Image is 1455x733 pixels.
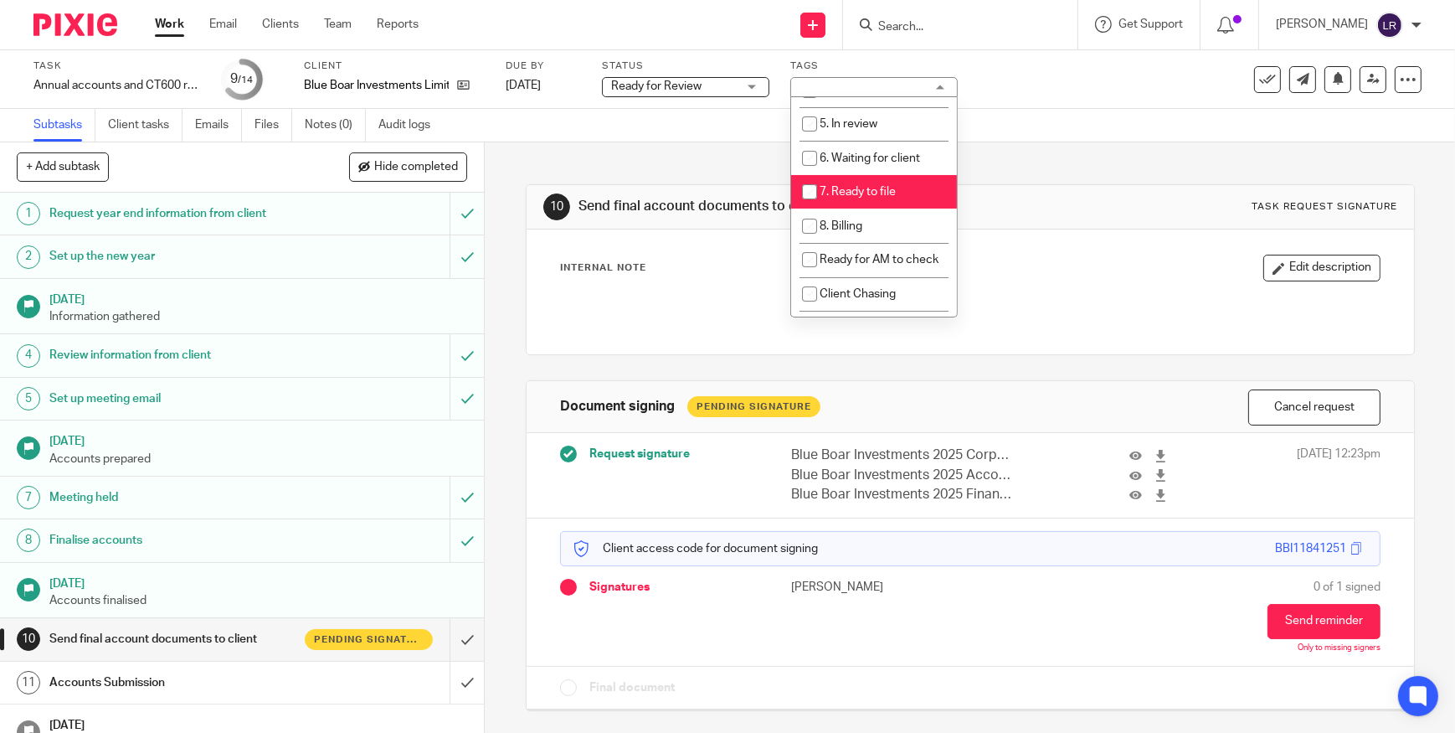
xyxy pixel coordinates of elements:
[1276,16,1368,33] p: [PERSON_NAME]
[17,245,40,269] div: 2
[49,386,306,411] h1: Set up meeting email
[155,16,184,33] a: Work
[506,80,541,91] span: [DATE]
[49,308,468,325] p: Information gathered
[49,429,468,450] h1: [DATE]
[324,16,352,33] a: Team
[1252,200,1397,214] div: Task request signature
[49,670,306,695] h1: Accounts Submission
[820,186,896,198] span: 7. Ready to file
[1376,12,1403,39] img: svg%3E
[17,387,40,410] div: 5
[791,466,1016,485] p: Blue Boar Investments 2025 Accounts to Registrar.pdf
[589,579,650,596] span: Signatures
[1263,255,1380,281] button: Edit description
[33,13,117,36] img: Pixie
[560,261,646,275] p: Internal Note
[49,201,306,226] h1: Request year end information from client
[560,398,675,416] h1: Document signing
[17,529,40,552] div: 8
[791,485,1016,504] p: Blue Boar Investments 2025 Financial Statements.pdf
[195,109,242,142] a: Emails
[820,254,938,266] span: Ready for AM to check
[33,109,95,142] a: Subtasks
[506,59,581,73] label: Due by
[589,679,675,696] span: Final document
[877,20,1027,35] input: Search
[17,627,40,651] div: 10
[589,446,690,462] span: Request signature
[378,109,443,142] a: Audit logs
[611,80,702,92] span: Ready for Review
[17,344,40,368] div: 4
[374,161,458,174] span: Hide completed
[231,70,254,89] div: 9
[254,109,292,142] a: Files
[1298,643,1380,653] p: Only to missing signers
[305,109,366,142] a: Notes (0)
[262,16,299,33] a: Clients
[791,579,970,596] p: [PERSON_NAME]
[820,152,920,164] span: 6. Waiting for client
[17,671,40,694] div: 11
[573,540,818,557] p: Client access code for document signing
[602,59,769,73] label: Status
[1275,540,1346,557] div: BBI11841251
[108,109,183,142] a: Client tasks
[1248,390,1380,426] button: Cancel request
[17,152,109,181] button: + Add subtask
[33,77,201,94] div: Annual accounts and CT600 return
[17,486,40,509] div: 7
[314,632,424,647] span: Pending signature
[1267,604,1380,639] button: Send reminder
[1314,579,1380,596] span: 0 of 1 signed
[49,528,306,553] h1: Finalise accounts
[791,446,1016,465] p: Blue Boar Investments 2025 Corporation Tax Return.pdf
[33,59,201,73] label: Task
[17,202,40,225] div: 1
[687,396,820,417] div: Pending Signature
[49,343,306,368] h1: Review information from client
[543,194,570,220] div: 10
[790,59,958,73] label: Tags
[1297,446,1380,504] span: [DATE] 12:23pm
[49,485,306,510] h1: Meeting held
[49,571,468,592] h1: [DATE]
[239,75,254,85] small: /14
[209,16,237,33] a: Email
[578,198,1005,215] h1: Send final account documents to client
[1118,18,1183,30] span: Get Support
[49,287,468,308] h1: [DATE]
[304,59,485,73] label: Client
[304,77,449,94] p: Blue Boar Investments Limited
[820,118,877,130] span: 5. In review
[49,627,306,652] h1: Send final account documents to client
[820,220,862,232] span: 8. Billing
[49,592,468,609] p: Accounts finalised
[49,244,306,269] h1: Set up the new year
[49,451,468,467] p: Accounts prepared
[820,288,896,300] span: Client Chasing
[349,152,467,181] button: Hide completed
[377,16,419,33] a: Reports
